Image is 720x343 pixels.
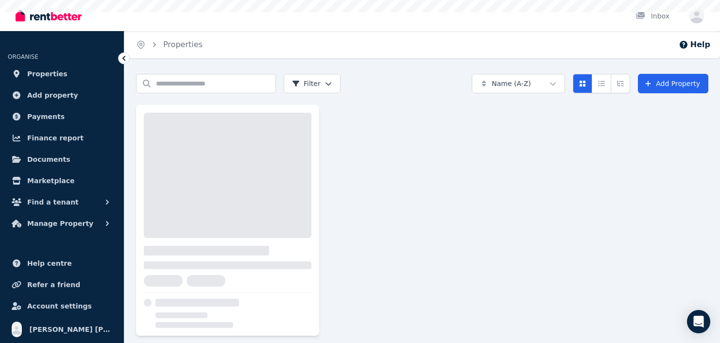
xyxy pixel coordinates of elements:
span: Filter [292,79,321,88]
a: Properties [8,64,116,84]
div: Inbox [635,11,669,21]
span: Properties [27,68,68,80]
button: Name (A-Z) [472,74,565,93]
a: Refer a friend [8,275,116,294]
button: Card view [573,74,592,93]
span: Payments [27,111,65,122]
nav: Breadcrumb [124,31,214,58]
a: Add property [8,86,116,105]
a: Account settings [8,296,116,316]
button: Filter [284,74,341,93]
span: Name (A-Z) [492,79,531,88]
span: Finance report [27,132,84,144]
span: ORGANISE [8,53,38,60]
a: Marketplace [8,171,116,190]
button: Expanded list view [611,74,630,93]
span: [PERSON_NAME] [PERSON_NAME] [30,324,112,335]
span: Find a tenant [27,196,79,208]
button: Compact list view [592,74,611,93]
a: Help centre [8,254,116,273]
span: Account settings [27,300,92,312]
span: Help centre [27,257,72,269]
a: Payments [8,107,116,126]
button: Find a tenant [8,192,116,212]
a: Finance report [8,128,116,148]
span: Add property [27,89,78,101]
button: Help [679,39,710,51]
span: Manage Property [27,218,93,229]
a: Documents [8,150,116,169]
div: View options [573,74,630,93]
a: Add Property [638,74,708,93]
div: Open Intercom Messenger [687,310,710,333]
span: Marketplace [27,175,74,187]
img: RentBetter [16,8,82,23]
button: Manage Property [8,214,116,233]
a: Properties [163,40,203,49]
span: Documents [27,154,70,165]
span: Refer a friend [27,279,80,291]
